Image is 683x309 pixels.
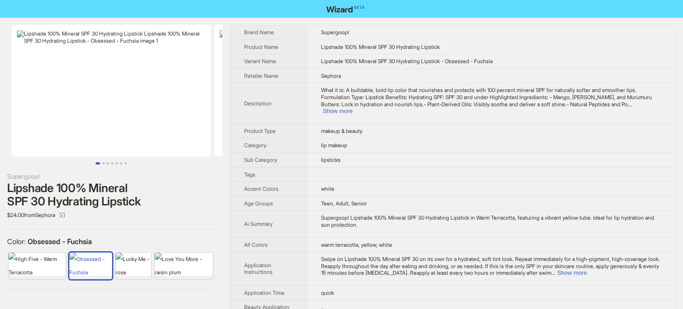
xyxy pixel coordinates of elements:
span: Category [244,142,266,148]
span: Supergoop! [321,29,349,36]
span: quick [321,289,334,296]
img: Lipshade 100% Mineral SPF 30 Hydrating Lipstick Lipshade 100% Mineral SPF 30 Hydrating Lipstick -... [214,25,414,157]
label: available [69,252,112,276]
span: Ai Summary [244,221,273,227]
span: Obsessed - Fuchsia [28,237,92,246]
span: Product Name [244,44,278,50]
button: Go to slide 2 [102,162,104,165]
button: Expand [323,108,353,114]
img: Lucky Me - rose [116,253,151,279]
button: Go to slide 1 [96,162,100,165]
span: ... [628,101,632,108]
span: Age Groups [244,200,273,207]
span: Teen, Adult, Senior [321,200,367,207]
span: ... [551,269,555,276]
span: Application Time [244,289,285,296]
span: Tags [244,171,255,178]
div: $24.00 from Sephora [7,208,215,222]
div: Swipe on Lipshade 100% Mineral SPF 30 on its own for a hydrated, soft tint look. Repeat immediate... [321,256,661,277]
span: select [60,213,65,218]
span: lipsticks [321,157,341,163]
button: Go to slide 5 [116,162,118,165]
div: What it is: A buildable, bold lip color that nourishes and protects with 100 percent mineral SPF ... [321,87,661,114]
label: available [116,252,151,276]
span: Swipe on Lipshade 100% Mineral SPF 30 on its own for a hydrated, soft tint look. Repeat immediate... [321,256,660,276]
label: available [8,252,66,276]
button: Go to slide 3 [107,162,109,165]
span: white [321,185,334,192]
img: Love You More - raisin plum [155,253,213,279]
span: Variant Name [244,58,276,64]
span: lip makeup [321,142,347,148]
span: All Colors [244,241,268,248]
span: What it is: A buildable, bold lip color that nourishes and protects with 100 percent mineral SPF ... [321,87,652,107]
span: Brand Name [244,29,274,36]
button: Go to slide 6 [120,162,122,165]
img: High Five - Warm Terracotta [8,253,66,279]
span: Product Type [244,128,276,134]
span: Color : [7,237,28,246]
span: warm terracotta, yellow, white [321,241,392,248]
div: Supergoop! [7,172,215,181]
button: Go to slide 4 [111,162,113,165]
label: available [155,252,213,276]
span: Lipshade 100% Mineral SPF 30 Hydrating Lipstick [321,44,440,50]
img: Lipshade 100% Mineral SPF 30 Hydrating Lipstick Lipshade 100% Mineral SPF 30 Hydrating Lipstick -... [12,25,211,157]
span: Accent Colors [244,185,278,192]
div: Supergoop! Lipshade 100% Mineral SPF 30 Hydrating Lipstick in Warm Terracotta, featuring a vibran... [321,214,661,228]
img: Obsessed - Fuchsia [69,253,112,279]
span: Sephora [321,72,341,79]
span: Retailer Name [244,72,278,79]
span: Application Instructions [244,262,273,276]
button: Expand [557,269,587,276]
div: Lipshade 100% Mineral SPF 30 Hydrating Lipstick [7,181,215,208]
span: makeup & beauty [321,128,362,134]
span: Description [244,100,272,107]
button: Go to slide 7 [125,162,127,165]
span: Lipshade 100% Mineral SPF 30 Hydrating Lipstick - Obsessed - Fuchsia [321,58,493,64]
span: Sub Category [244,157,277,163]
